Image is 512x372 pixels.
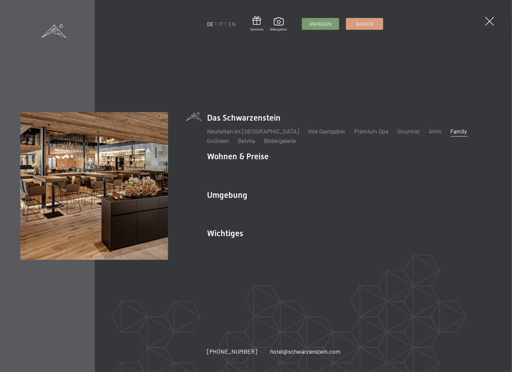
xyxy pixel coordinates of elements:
span: Bildergalerie [270,27,287,32]
a: EN [228,21,235,27]
span: Anfragen [310,21,332,27]
a: Ihre Gastgeber [308,127,345,135]
a: GoGreen [207,137,229,144]
a: IT [219,21,223,27]
a: Premium Spa [354,127,389,135]
a: Anfragen [302,18,339,29]
span: Gutschein [250,27,264,32]
a: Bildergalerie [270,17,287,32]
span: Buchen [356,21,373,27]
a: Belvita [238,137,255,144]
a: Aktiv [429,127,442,135]
a: [PHONE_NUMBER] [207,347,257,356]
a: Buchen [346,18,383,29]
a: Neuheiten im [GEOGRAPHIC_DATA] [207,127,299,135]
a: Family [451,127,467,135]
a: Gutschein [250,16,264,32]
a: hotel@schwarzenstein.com [270,347,341,356]
a: DE [207,21,214,27]
a: Bildergalerie [264,137,296,144]
a: Gourmet [397,127,420,135]
img: Wellnesshotel Südtirol SCHWARZENSTEIN - Wellnessurlaub in den Alpen, Wandern und Wellness [20,112,168,260]
span: [PHONE_NUMBER] [207,348,257,355]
